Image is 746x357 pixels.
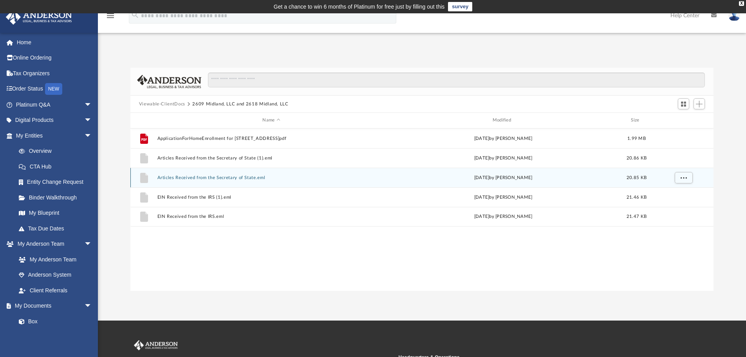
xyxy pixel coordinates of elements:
[448,2,472,11] a: survey
[106,15,115,20] a: menu
[5,112,104,128] a: Digital Productsarrow_drop_down
[134,117,154,124] div: id
[157,117,385,124] div: Name
[5,97,104,112] a: Platinum Q&Aarrow_drop_down
[694,98,705,109] button: Add
[130,129,714,291] div: grid
[192,101,288,108] button: 2609 Midland, LLC and 2618 Midland, LLC
[157,136,385,141] button: ApplicationForHomeEnrollment for [STREET_ADDRESS]pdf
[5,128,104,143] a: My Entitiesarrow_drop_down
[5,81,104,97] a: Order StatusNEW
[5,65,104,81] a: Tax Organizers
[11,221,104,236] a: Tax Due Dates
[389,213,617,220] div: [DATE] by [PERSON_NAME]
[11,252,96,267] a: My Anderson Team
[11,329,100,345] a: Meeting Minutes
[45,83,62,95] div: NEW
[84,97,100,113] span: arrow_drop_down
[389,194,617,201] div: [DATE] by [PERSON_NAME]
[621,117,652,124] div: Size
[627,214,647,219] span: 21.47 KB
[5,236,100,252] a: My Anderson Teamarrow_drop_down
[84,112,100,129] span: arrow_drop_down
[627,175,647,179] span: 20.85 KB
[627,136,646,140] span: 1.99 MB
[84,236,100,252] span: arrow_drop_down
[11,174,104,190] a: Entity Change Request
[157,214,385,219] button: EIN Received from the IRS.eml
[11,190,104,205] a: Binder Walkthrough
[4,9,74,25] img: Anderson Advisors Platinum Portal
[627,156,647,160] span: 20.86 KB
[389,154,617,161] div: [DATE] by [PERSON_NAME]
[84,128,100,144] span: arrow_drop_down
[11,205,100,221] a: My Blueprint
[389,174,617,181] div: [DATE] by [PERSON_NAME]
[11,267,100,283] a: Anderson System
[656,117,710,124] div: id
[11,159,104,174] a: CTA Hub
[139,101,185,108] button: Viewable-ClientDocs
[208,72,705,87] input: Search files and folders
[11,143,104,159] a: Overview
[5,298,100,314] a: My Documentsarrow_drop_down
[728,10,740,21] img: User Pic
[132,340,179,350] img: Anderson Advisors Platinum Portal
[5,50,104,66] a: Online Ordering
[157,175,385,180] button: Articles Received from the Secretary of State.eml
[627,195,647,199] span: 21.46 KB
[674,172,692,183] button: More options
[739,1,744,6] div: close
[11,283,100,298] a: Client Referrals
[5,34,104,50] a: Home
[84,298,100,314] span: arrow_drop_down
[274,2,445,11] div: Get a chance to win 6 months of Platinum for free just by filling out this
[389,135,617,142] div: [DATE] by [PERSON_NAME]
[157,195,385,200] button: EIN Received from the IRS (1).eml
[678,98,690,109] button: Switch to Grid View
[157,156,385,161] button: Articles Received from the Secretary of State (1).eml
[106,11,115,20] i: menu
[131,11,139,19] i: search
[389,117,618,124] div: Modified
[11,314,96,329] a: Box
